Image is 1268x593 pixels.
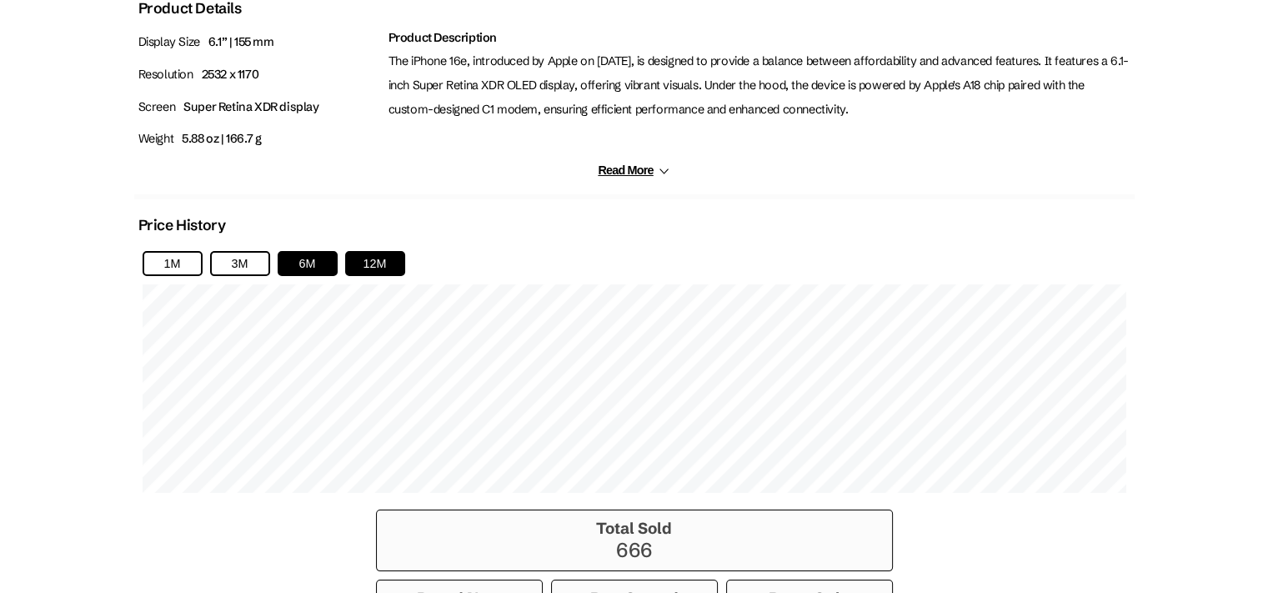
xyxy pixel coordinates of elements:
p: Display Size [138,30,380,54]
h3: Total Sold [385,519,884,538]
p: The iPhone 16e, introduced by Apple on [DATE], is designed to provide a balance between affordabi... [388,49,1130,121]
p: Screen [138,95,380,119]
button: 1M [143,251,203,276]
button: 12M [345,251,405,276]
button: Read More [598,163,669,178]
h2: Price History [138,216,226,234]
p: 666 [385,538,884,562]
span: 2532 x 1170 [202,67,259,82]
h2: Product Description [388,30,1130,45]
span: Super Retina XDR display [183,99,318,114]
p: Resolution [138,63,380,87]
p: Weight [138,127,380,151]
button: 6M [278,251,338,276]
span: 6.1” | 155 mm [208,34,274,49]
button: 3M [210,251,270,276]
span: 5.88 oz | 166.7 g [182,131,261,146]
